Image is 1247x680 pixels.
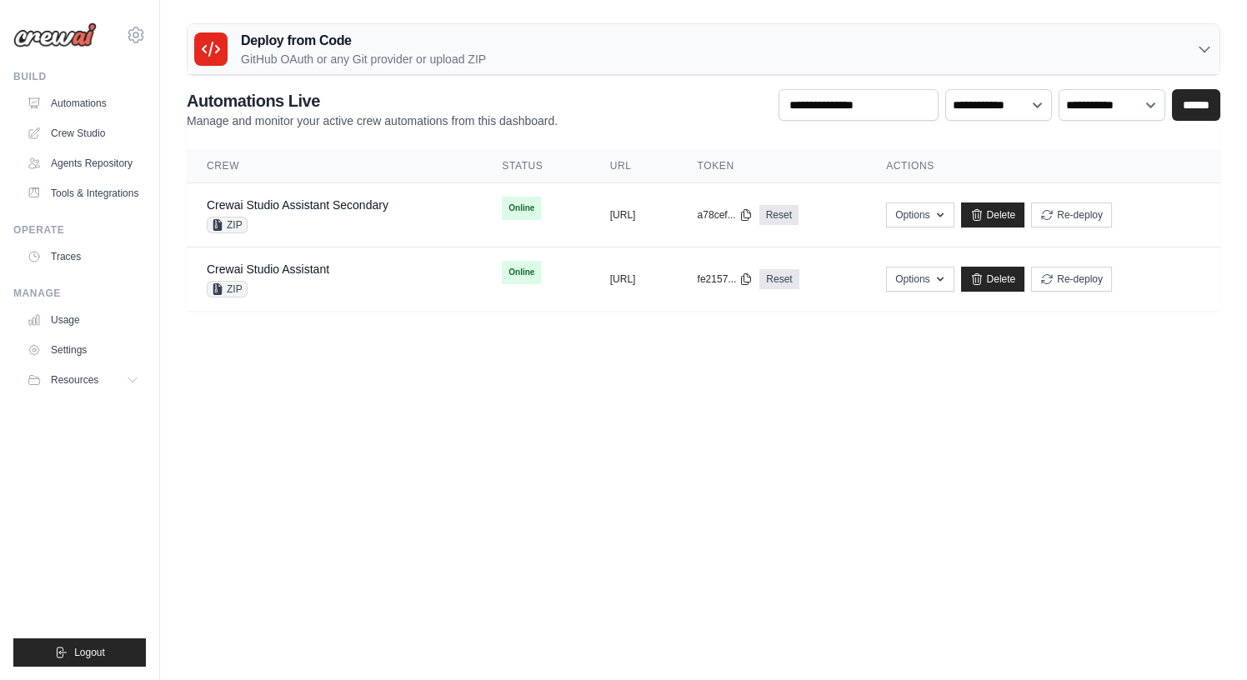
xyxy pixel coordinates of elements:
[20,243,146,270] a: Traces
[886,267,954,292] button: Options
[590,149,678,183] th: URL
[187,112,558,129] p: Manage and monitor your active crew automations from this dashboard.
[1031,267,1112,292] button: Re-deploy
[1031,202,1112,227] button: Re-deploy
[698,208,753,222] button: a78cef...
[13,22,97,47] img: Logo
[13,638,146,667] button: Logout
[20,367,146,393] button: Resources
[886,202,954,227] button: Options
[207,198,388,212] a: Crewai Studio Assistant Secondary
[866,149,1220,183] th: Actions
[13,70,146,83] div: Build
[20,150,146,177] a: Agents Repository
[678,149,867,183] th: Token
[187,149,482,183] th: Crew
[20,337,146,363] a: Settings
[961,202,1025,227] a: Delete
[207,262,329,276] a: Crewai Studio Assistant
[20,180,146,207] a: Tools & Integrations
[74,646,105,659] span: Logout
[482,149,589,183] th: Status
[241,31,486,51] h3: Deploy from Code
[759,205,799,225] a: Reset
[207,217,248,233] span: ZIP
[20,90,146,117] a: Automations
[13,223,146,237] div: Operate
[759,269,799,289] a: Reset
[51,373,98,387] span: Resources
[502,197,541,220] span: Online
[698,272,754,286] button: fe2157...
[961,267,1025,292] a: Delete
[207,281,248,297] span: ZIP
[20,120,146,147] a: Crew Studio
[241,51,486,67] p: GitHub OAuth or any Git provider or upload ZIP
[187,89,558,112] h2: Automations Live
[13,287,146,300] div: Manage
[20,307,146,333] a: Usage
[502,261,541,284] span: Online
